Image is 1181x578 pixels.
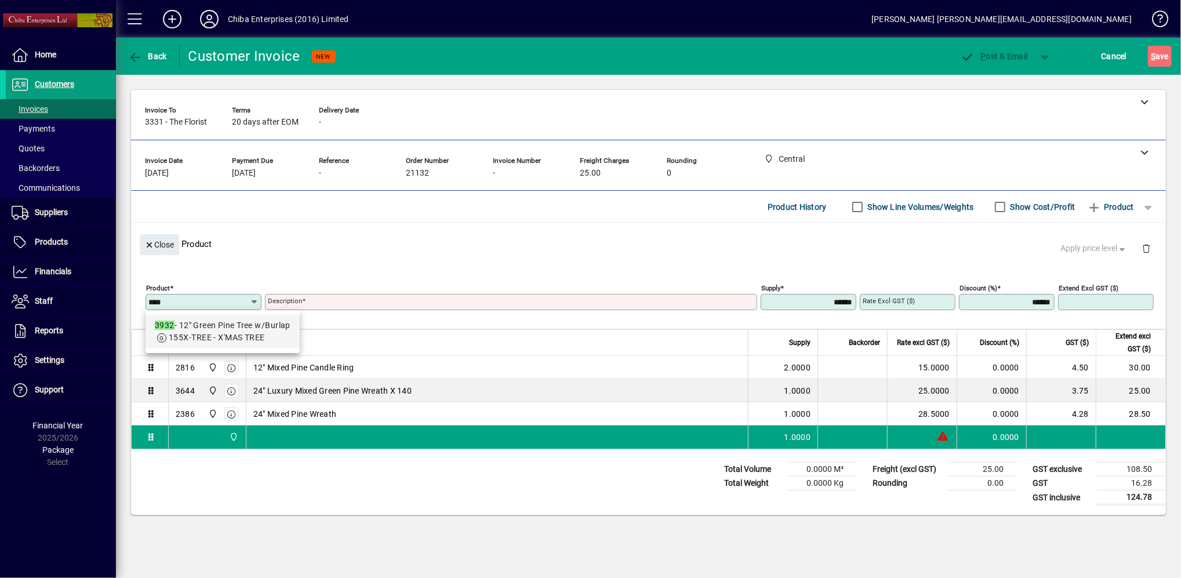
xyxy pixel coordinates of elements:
[12,124,55,133] span: Payments
[961,52,1028,61] span: ost & Email
[784,408,811,420] span: 1.0000
[6,41,116,70] a: Home
[784,431,811,443] span: 1.0000
[1096,490,1166,505] td: 124.78
[35,296,53,306] span: Staff
[1096,356,1165,379] td: 30.00
[116,46,180,67] app-page-header-button: Back
[253,385,412,397] span: 24" Luxury Mixed Green Pine Wreath X 140
[1027,490,1096,505] td: GST inclusive
[319,118,321,127] span: -
[1027,463,1096,477] td: GST exclusive
[6,178,116,198] a: Communications
[768,198,827,216] span: Product History
[6,119,116,139] a: Payments
[1061,242,1128,255] span: Apply price level
[191,9,228,30] button: Profile
[1066,336,1089,349] span: GST ($)
[6,346,116,375] a: Settings
[957,402,1026,426] td: 0.0000
[1151,47,1169,66] span: ave
[667,169,671,178] span: 0
[955,46,1034,67] button: Post & Email
[866,201,974,213] label: Show Line Volumes/Weights
[253,408,336,420] span: 24" Mixed Pine Wreath
[1056,238,1133,259] button: Apply price level
[897,336,950,349] span: Rate excl GST ($)
[1099,46,1130,67] button: Cancel
[895,362,950,373] div: 15.0000
[1096,379,1165,402] td: 25.00
[6,228,116,257] a: Products
[6,158,116,178] a: Backorders
[980,336,1019,349] span: Discount (%)
[144,235,175,255] span: Close
[1008,201,1075,213] label: Show Cost/Profit
[1026,356,1096,379] td: 4.50
[205,361,219,374] span: Central
[12,104,48,114] span: Invoices
[957,426,1026,449] td: 0.0000
[232,118,299,127] span: 20 days after EOM
[176,385,195,397] div: 3644
[155,319,290,332] div: - 12" Green Pine Tree w/Burlap
[268,297,302,305] mat-label: Description
[1132,234,1160,262] button: Delete
[761,284,780,292] mat-label: Supply
[1143,2,1167,40] a: Knowledge Base
[6,198,116,227] a: Suppliers
[1148,46,1172,67] button: Save
[125,46,170,67] button: Back
[188,47,300,66] div: Customer Invoice
[205,408,219,420] span: Central
[406,169,429,178] span: 21132
[35,208,68,217] span: Suppliers
[228,10,349,28] div: Chiba Enterprises (2016) Limited
[871,10,1132,28] div: [PERSON_NAME] [PERSON_NAME][EMAIL_ADDRESS][DOMAIN_NAME]
[1103,330,1151,355] span: Extend excl GST ($)
[146,315,300,348] mat-option: 3932 - 12" Green Pine Tree w/Burlap
[493,169,495,178] span: -
[6,376,116,405] a: Support
[957,379,1026,402] td: 0.0000
[35,237,68,246] span: Products
[176,408,195,420] div: 2386
[35,79,74,89] span: Customers
[6,287,116,316] a: Staff
[146,284,170,292] mat-label: Product
[895,408,950,420] div: 28.5000
[867,463,948,477] td: Freight (excl GST)
[1096,477,1166,490] td: 16.28
[155,321,175,330] em: 3932
[140,234,179,255] button: Close
[895,385,950,397] div: 25.0000
[128,52,167,61] span: Back
[1026,379,1096,402] td: 3.75
[948,463,1018,477] td: 25.00
[6,139,116,158] a: Quotes
[137,239,182,249] app-page-header-button: Close
[6,99,116,119] a: Invoices
[35,267,71,276] span: Financials
[784,385,811,397] span: 1.0000
[948,477,1018,490] td: 0.00
[960,284,997,292] mat-label: Discount (%)
[35,355,64,365] span: Settings
[232,169,256,178] span: [DATE]
[145,169,169,178] span: [DATE]
[145,118,207,127] span: 3331 - The Florist
[849,336,880,349] span: Backorder
[6,317,116,346] a: Reports
[784,362,811,373] span: 2.0000
[763,197,831,217] button: Product History
[981,52,986,61] span: P
[33,421,83,430] span: Financial Year
[718,477,788,490] td: Total Weight
[1027,477,1096,490] td: GST
[205,384,219,397] span: Central
[268,310,748,322] mat-error: Required
[12,183,80,192] span: Communications
[1096,402,1165,426] td: 28.50
[957,356,1026,379] td: 0.0000
[1096,463,1166,477] td: 108.50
